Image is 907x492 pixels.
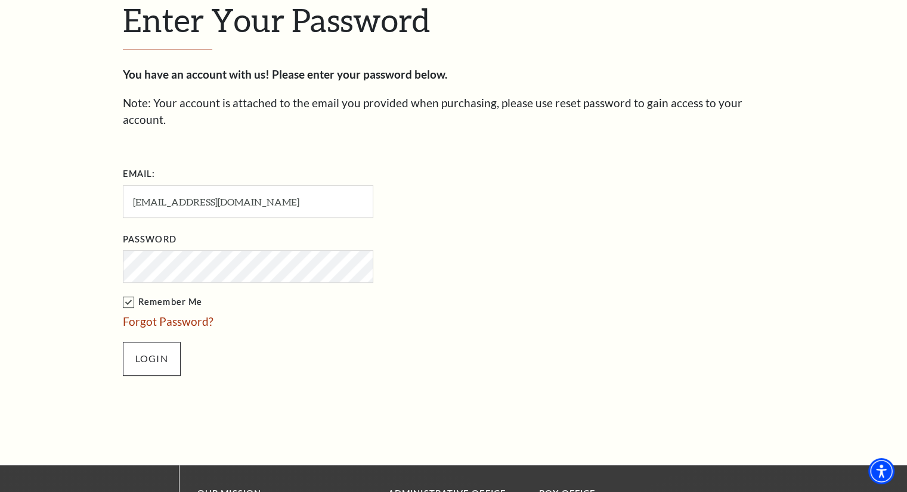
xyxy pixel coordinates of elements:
[123,232,177,247] label: Password
[123,167,156,182] label: Email:
[272,67,447,81] strong: Please enter your password below.
[868,458,894,484] div: Accessibility Menu
[123,1,430,39] span: Enter Your Password
[123,67,270,81] strong: You have an account with us!
[123,95,785,129] p: Note: Your account is attached to the email you provided when purchasing, please use reset passwo...
[123,342,181,375] input: Submit button
[123,295,493,310] label: Remember Me
[123,185,373,218] input: Required
[123,314,213,328] a: Forgot Password?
